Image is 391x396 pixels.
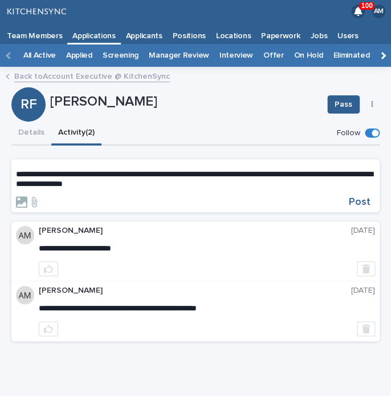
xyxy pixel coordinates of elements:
a: On Hold [294,44,323,67]
div: AM [372,5,385,18]
p: [PERSON_NAME] [39,286,351,296]
button: like this post [39,261,58,276]
a: Applied [66,44,92,67]
img: lGNCzQTxQVKGkIr0XjOy [7,4,66,19]
p: Applications [72,23,115,41]
a: Manager Review [149,44,209,67]
button: Delete post [357,261,375,276]
button: Pass [327,95,360,114]
span: Pass [335,99,352,110]
a: Team Members [2,23,67,45]
p: Positions [172,23,205,41]
p: [DATE] [351,226,375,236]
p: Follow [337,128,360,138]
button: like this post [39,321,58,336]
p: [DATE] [351,286,375,296]
a: Offer [263,44,283,67]
span: Post [349,197,370,207]
p: 100 [361,2,372,10]
p: Paperwork [261,23,300,41]
a: Interview [219,44,253,67]
button: Activity (2) [51,122,101,146]
a: Users [332,23,363,45]
a: Positions [167,23,210,45]
p: [PERSON_NAME] [39,226,351,236]
a: Paperwork [256,23,305,45]
a: Locations [211,23,256,45]
a: Jobs [305,23,332,45]
button: Post [344,197,375,207]
p: [PERSON_NAME] [50,94,318,110]
button: Details [11,122,51,146]
a: Applications [67,23,120,43]
a: Back toAccount Executive @ KitchenSync [14,69,170,82]
p: Jobs [310,23,327,41]
p: Users [337,23,358,41]
div: 100 [351,5,365,18]
p: Team Members [7,23,62,41]
div: RF [11,62,46,112]
a: Applicants [121,23,168,45]
p: Locations [216,23,251,41]
p: Applicants [126,23,162,41]
a: Eliminated [333,44,369,67]
a: All Active [23,44,56,67]
button: Delete post [357,321,375,336]
a: Screening [103,44,139,67]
